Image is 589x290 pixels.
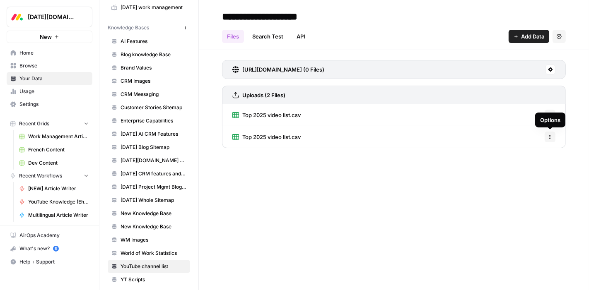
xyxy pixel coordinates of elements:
[121,4,186,11] span: [DATE] work management
[108,48,190,61] a: Blog knowledge Base
[7,255,92,268] button: Help + Support
[222,30,244,43] a: Files
[121,91,186,98] span: CRM Messaging
[15,156,92,170] a: Dev Content
[19,232,89,239] span: AirOps Academy
[108,24,149,31] span: Knowledge Bases
[15,209,92,222] a: Multilingual Article Writer
[28,185,89,192] span: [NEW] Article Writer
[121,104,186,111] span: Customer Stories Sitemap
[121,64,186,72] span: Brand Values
[108,114,190,127] a: Enterprise Capabilities
[121,249,186,257] span: World of Work Statistics
[232,86,285,104] a: Uploads (2 Files)
[15,182,92,195] a: [NEW] Article Writer
[521,32,544,41] span: Add Data
[28,198,89,206] span: YouTube Knowledge (Ehud)
[121,77,186,85] span: CRM Images
[121,236,186,244] span: WM Images
[108,74,190,88] a: CRM Images
[108,127,190,141] a: [DATE] AI CRM Features
[121,144,186,151] span: [DATE] Blog Sitemap
[108,88,190,101] a: CRM Messaging
[108,273,190,286] a: YT Scripts
[7,7,92,27] button: Workspace: Monday.com
[19,101,89,108] span: Settings
[108,233,190,247] a: WM Images
[7,31,92,43] button: New
[121,197,186,204] span: [DATE] Whole Sitemap
[28,133,89,140] span: Work Management Article Grid
[15,143,92,156] a: French Content
[19,49,89,57] span: Home
[108,247,190,260] a: World of Work Statistics
[53,246,59,252] a: 5
[509,30,549,43] button: Add Data
[121,276,186,283] span: YT Scripts
[108,180,190,194] a: [DATE] Project Mgmt Blog Sitemap
[28,211,89,219] span: Multilingual Article Writer
[28,146,89,153] span: French Content
[7,242,92,255] button: What's new? 5
[28,159,89,167] span: Dev Content
[121,210,186,217] span: New Knowledge Base
[55,247,57,251] text: 5
[108,220,190,233] a: New Knowledge Base
[7,85,92,98] a: Usage
[7,170,92,182] button: Recent Workflows
[121,51,186,58] span: Blog knowledge Base
[15,130,92,143] a: Work Management Article Grid
[108,35,190,48] a: AI Features
[247,30,288,43] a: Search Test
[540,116,560,124] div: Options
[7,46,92,60] a: Home
[19,62,89,70] span: Browse
[108,101,190,114] a: Customer Stories Sitemap
[108,154,190,167] a: [DATE][DOMAIN_NAME] AI offering
[108,194,190,207] a: [DATE] Whole Sitemap
[121,157,186,164] span: [DATE][DOMAIN_NAME] AI offering
[7,229,92,242] a: AirOps Academy
[121,170,186,177] span: [DATE] CRM features and use cases
[19,172,62,180] span: Recent Workflows
[7,72,92,85] a: Your Data
[232,60,324,79] a: [URL][DOMAIN_NAME] (0 Files)
[292,30,310,43] a: API
[232,126,301,148] a: Top 2025 video list.csv
[108,260,190,273] a: YouTube channel list
[19,258,89,266] span: Help + Support
[40,33,52,41] span: New
[108,207,190,220] a: New Knowledge Base
[108,61,190,74] a: Brand Values
[108,1,190,14] a: [DATE] work management
[15,195,92,209] a: YouTube Knowledge (Ehud)
[7,59,92,72] a: Browse
[19,75,89,82] span: Your Data
[7,98,92,111] a: Settings
[121,223,186,230] span: New Knowledge Base
[7,117,92,130] button: Recent Grids
[121,263,186,270] span: YouTube channel list
[242,133,301,141] span: Top 2025 video list.csv
[108,167,190,180] a: [DATE] CRM features and use cases
[242,65,324,74] h3: [URL][DOMAIN_NAME] (0 Files)
[121,130,186,138] span: [DATE] AI CRM Features
[19,120,49,127] span: Recent Grids
[242,91,285,99] h3: Uploads (2 Files)
[19,88,89,95] span: Usage
[121,38,186,45] span: AI Features
[108,141,190,154] a: [DATE] Blog Sitemap
[121,117,186,125] span: Enterprise Capabilities
[28,13,78,21] span: [DATE][DOMAIN_NAME]
[121,183,186,191] span: [DATE] Project Mgmt Blog Sitemap
[7,242,92,255] div: What's new?
[242,111,301,119] span: Top 2025 video list.csv
[10,10,24,24] img: Monday.com Logo
[232,104,301,126] a: Top 2025 video list.csv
